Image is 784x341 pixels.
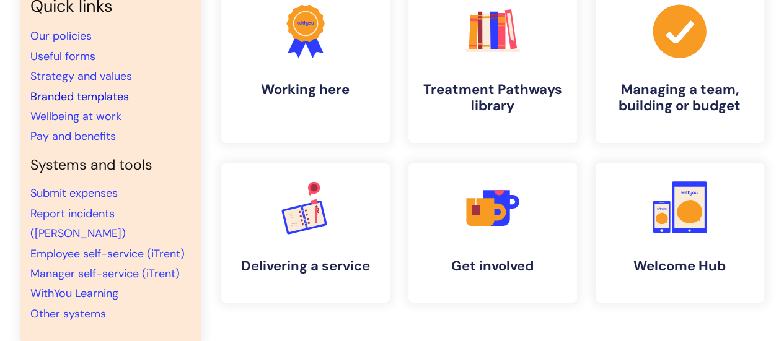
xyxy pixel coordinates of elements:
[30,186,118,201] a: Submit expenses
[418,82,567,114] h4: Treatment Pathways library
[30,206,126,241] a: Report incidents ([PERSON_NAME])
[30,28,92,43] a: Our policies
[30,49,95,64] a: Useful forms
[231,82,380,98] h4: Working here
[606,82,754,114] h4: Managing a team, building or budget
[30,286,118,301] a: WithYou Learning
[30,246,185,261] a: Employee self-service (iTrent)
[596,163,764,303] a: Welcome Hub
[30,157,192,174] h4: Systems and tools
[221,163,390,303] a: Delivering a service
[606,258,754,274] h4: Welcome Hub
[231,258,380,274] h4: Delivering a service
[30,69,132,84] a: Strategy and values
[30,89,129,104] a: Branded templates
[30,129,116,144] a: Pay and benefits
[30,306,106,321] a: Other systems
[408,163,577,303] a: Get involved
[418,258,567,274] h4: Get involved
[30,266,180,281] a: Manager self-service (iTrent)
[30,109,121,124] a: Wellbeing at work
